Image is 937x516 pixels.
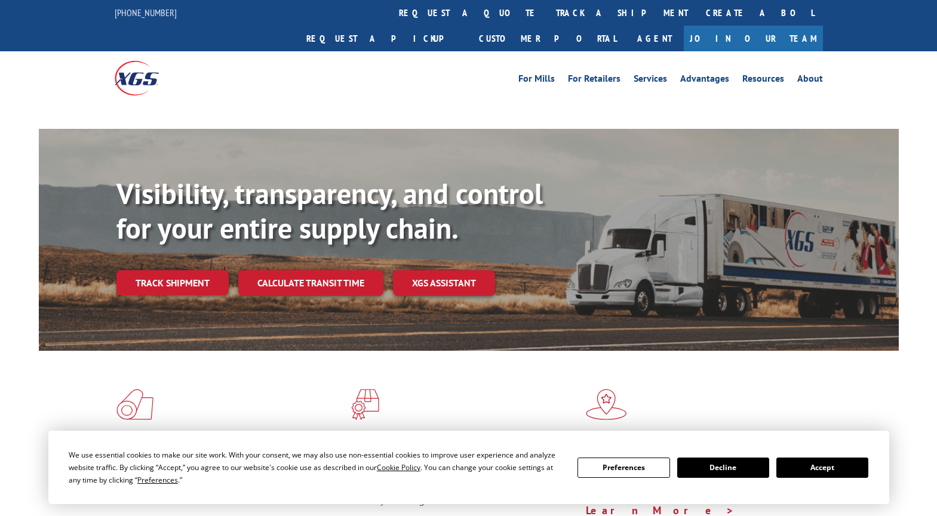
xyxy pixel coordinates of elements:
a: XGS ASSISTANT [393,270,495,296]
span: As an industry carrier of choice, XGS has brought innovation and dedication to flooring logistics... [116,464,342,506]
div: Cookie Consent Prompt [48,431,889,504]
img: xgs-icon-total-supply-chain-intelligence-red [116,389,153,420]
a: About [797,74,823,87]
span: Cookie Policy [377,462,420,472]
a: Services [634,74,667,87]
a: Request a pickup [297,26,470,51]
a: For Retailers [568,74,620,87]
button: Accept [776,458,868,478]
a: Advantages [680,74,729,87]
h1: Flooring Logistics Solutions [116,430,342,464]
a: Calculate transit time [238,270,383,296]
h1: Specialized Freight Experts [351,430,577,464]
a: Join Our Team [684,26,823,51]
a: Track shipment [116,270,229,295]
a: For Mills [518,74,555,87]
div: We use essential cookies to make our site work. With your consent, we may also use non-essential ... [69,449,563,486]
span: Preferences [137,475,178,485]
button: Preferences [577,458,669,478]
h1: Flagship Distribution Model [586,430,812,464]
a: Agent [625,26,684,51]
button: Decline [677,458,769,478]
img: xgs-icon-focused-on-flooring-red [351,389,379,420]
b: Visibility, transparency, and control for your entire supply chain. [116,175,543,246]
a: Resources [742,74,784,87]
a: Customer Portal [470,26,625,51]
a: [PHONE_NUMBER] [115,7,177,18]
img: xgs-icon-flagship-distribution-model-red [586,389,627,420]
